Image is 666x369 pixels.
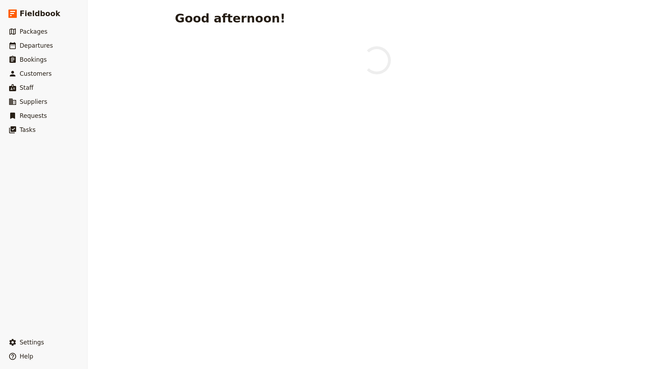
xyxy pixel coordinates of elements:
[175,11,285,25] h1: Good afternoon!
[20,56,47,63] span: Bookings
[20,28,47,35] span: Packages
[20,42,53,49] span: Departures
[20,112,47,119] span: Requests
[20,70,52,77] span: Customers
[20,126,36,133] span: Tasks
[20,353,33,360] span: Help
[20,339,44,346] span: Settings
[20,98,47,105] span: Suppliers
[20,8,60,19] span: Fieldbook
[20,84,34,91] span: Staff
